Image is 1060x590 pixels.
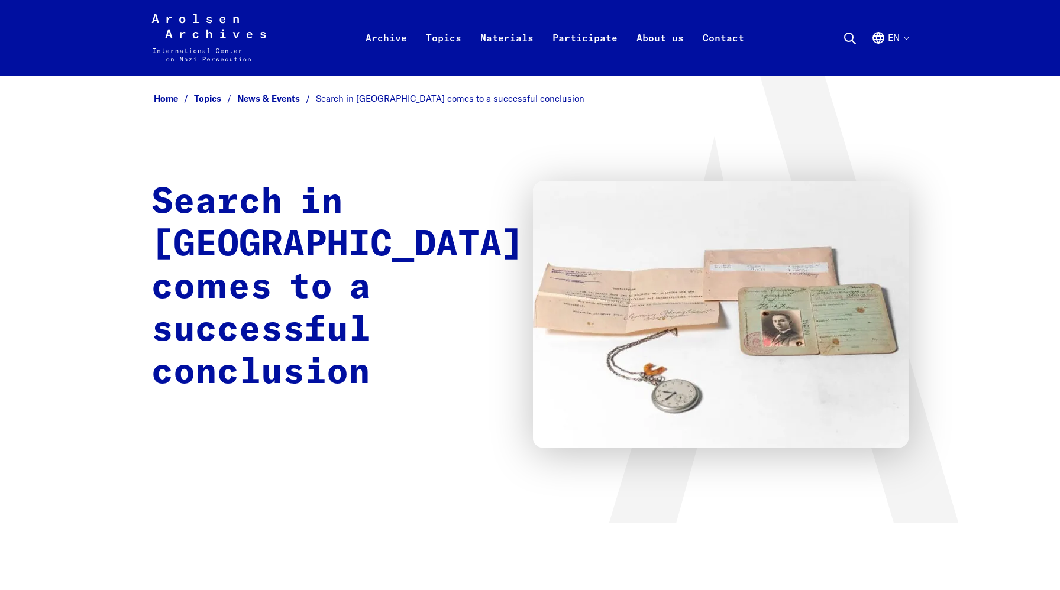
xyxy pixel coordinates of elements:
a: News & Events [237,93,316,104]
span: Search in [GEOGRAPHIC_DATA] comes to a successful conclusion [316,93,584,104]
a: Materials [471,28,543,76]
a: Topics [194,93,237,104]
a: Archive [356,28,416,76]
a: Topics [416,28,471,76]
nav: Breadcrumb [151,90,909,108]
nav: Primary [356,14,754,61]
a: Contact [693,28,754,76]
a: Participate [543,28,627,76]
button: English, language selection [871,31,909,73]
a: Home [154,93,194,104]
a: About us [627,28,693,76]
h1: Search in [GEOGRAPHIC_DATA] comes to a successful conclusion [151,181,523,394]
